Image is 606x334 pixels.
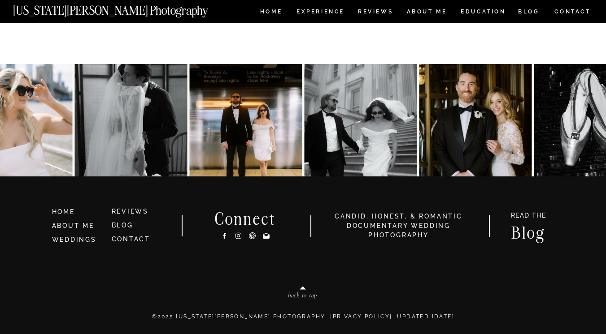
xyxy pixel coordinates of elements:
[304,64,417,176] img: Kat & Jett, NYC style
[13,4,238,12] a: [US_STATE][PERSON_NAME] Photography
[112,236,151,243] a: CONTACT
[358,9,392,17] a: REVIEWS
[406,9,447,17] a: ABOUT ME
[74,64,187,176] img: Anna & Felipe — embracing the moment, and the magic follows.
[112,222,133,229] a: BLOG
[189,64,302,176] img: K&J
[502,225,554,239] a: Blog
[258,9,284,17] a: HOME
[52,207,104,217] a: HOME
[506,212,551,222] a: READ THE
[323,212,474,240] h3: candid, honest, & romantic Documentary Wedding photography
[250,292,356,302] a: back to top
[112,208,149,215] a: REVIEWS
[419,64,532,176] img: A&R at The Beekman
[52,222,94,229] a: ABOUT ME
[460,9,507,17] a: EDUCATION
[34,313,573,330] p: ©2025 [US_STATE][PERSON_NAME] PHOTOGRAPHY | | Updated [DATE]
[333,313,390,320] a: Privacy Policy
[554,7,591,17] a: CONTACT
[518,9,540,17] a: BLOG
[296,9,344,17] a: Experience
[203,211,288,225] h2: Connect
[52,236,96,243] a: WEDDINGS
